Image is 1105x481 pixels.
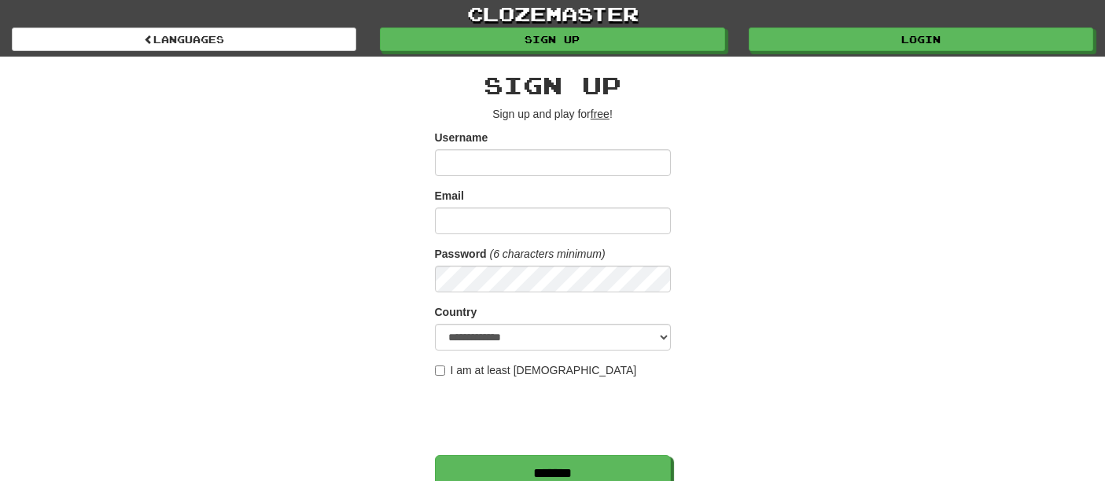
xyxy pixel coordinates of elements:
label: Username [435,130,488,145]
label: Email [435,188,464,204]
h2: Sign up [435,72,671,98]
a: Sign up [380,28,724,51]
em: (6 characters minimum) [490,248,606,260]
a: Languages [12,28,356,51]
label: Password [435,246,487,262]
label: Country [435,304,477,320]
label: I am at least [DEMOGRAPHIC_DATA] [435,362,637,378]
u: free [591,108,610,120]
iframe: reCAPTCHA [435,386,674,447]
p: Sign up and play for ! [435,106,671,122]
input: I am at least [DEMOGRAPHIC_DATA] [435,365,445,376]
a: Login [749,28,1093,51]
